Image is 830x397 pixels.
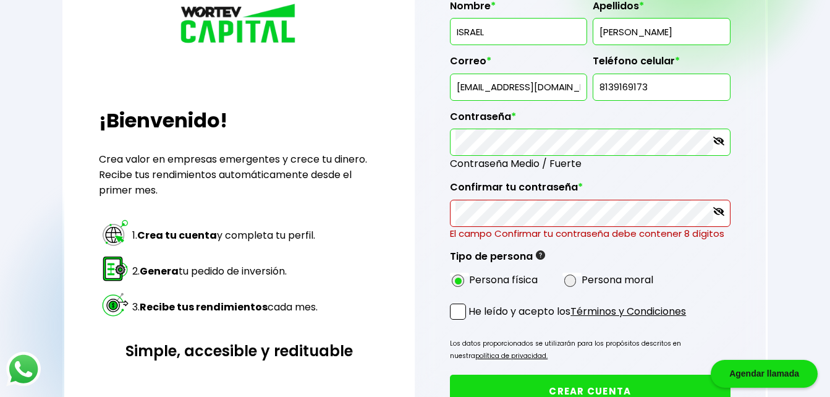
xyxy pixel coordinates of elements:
label: Persona moral [582,272,653,288]
td: 1. y completa tu perfil. [132,218,318,252]
input: inversionista@gmail.com [455,74,582,100]
img: gfR76cHglkPwleuBLjWdxeZVvX9Wp6JBDmjRYY8JYDQn16A2ICN00zLTgIroGa6qie5tIuWH7V3AapTKqzv+oMZsGfMUqL5JM... [536,250,545,260]
img: paso 1 [101,218,130,247]
h2: ¡Bienvenido! [99,106,379,135]
img: logos_whatsapp-icon.242b2217.svg [6,352,41,386]
strong: Crea tu cuenta [137,228,217,242]
td: 3. cada mes. [132,289,318,324]
label: Confirmar tu contraseña [450,181,730,200]
label: Correo [450,55,587,74]
p: He leído y acepto los [468,304,686,319]
label: Teléfono celular [593,55,730,74]
p: Crea valor en empresas emergentes y crece tu dinero. Recibe tus rendimientos automáticamente desd... [99,152,379,198]
img: logo_wortev_capital [177,2,301,48]
p: Los datos proporcionados se utilizarán para los propósitos descritos en nuestra [450,338,730,362]
td: 2. tu pedido de inversión. [132,254,318,288]
input: 10 dígitos [598,74,724,100]
strong: Genera [140,264,179,278]
h3: Simple, accesible y redituable [99,340,379,362]
label: Tipo de persona [450,250,545,269]
img: paso 3 [101,290,130,319]
label: Contraseña [450,111,730,129]
span: Contraseña Medio / Fuerte [450,156,730,171]
img: paso 2 [101,254,130,283]
a: Términos y Condiciones [570,304,686,318]
strong: Recibe tus rendimientos [140,300,268,314]
a: política de privacidad. [475,351,548,361]
p: El campo Confirmar tu contraseña debe contener 8 dígitos [450,227,730,241]
label: Persona física [469,272,538,288]
div: Agendar llamada [711,360,818,388]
